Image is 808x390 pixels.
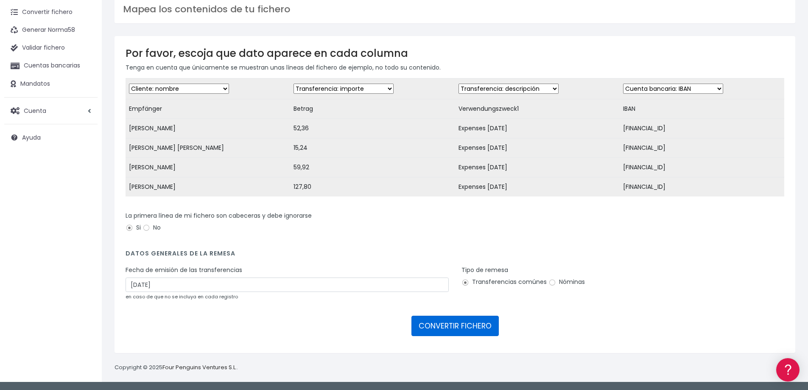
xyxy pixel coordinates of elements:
td: [FINANCIAL_ID] [620,119,784,138]
a: Cuentas bancarias [4,57,98,75]
td: IBAN [620,99,784,119]
a: Información general [8,72,161,85]
label: No [143,223,161,232]
td: [FINANCIAL_ID] [620,177,784,197]
label: Si [126,223,141,232]
h3: Por favor, escoja que dato aparece en cada columna [126,47,784,59]
td: Expenses [DATE] [455,177,620,197]
h4: Datos generales de la remesa [126,250,784,261]
a: Mandatos [4,75,98,93]
td: [FINANCIAL_ID] [620,158,784,177]
p: Tenga en cuenta que únicamente se muestran unas líneas del fichero de ejemplo, no todo su contenido. [126,63,784,72]
div: Información general [8,59,161,67]
a: Four Penguins Ventures S.L. [162,363,237,371]
span: Cuenta [24,106,46,115]
td: 52,36 [290,119,455,138]
a: Perfiles de empresas [8,147,161,160]
td: Empfänger [126,99,290,119]
td: Betrag [290,99,455,119]
td: Expenses [DATE] [455,119,620,138]
label: La primera línea de mi fichero son cabeceras y debe ignorarse [126,211,312,220]
label: Fecha de emisión de las transferencias [126,266,242,275]
td: 59,92 [290,158,455,177]
a: Validar fichero [4,39,98,57]
td: Expenses [DATE] [455,158,620,177]
a: POWERED BY ENCHANT [117,244,163,253]
div: Facturación [8,168,161,177]
div: Programadores [8,204,161,212]
label: Tipo de remesa [461,266,508,275]
td: [PERSON_NAME] [126,119,290,138]
td: [PERSON_NAME] [126,177,290,197]
a: Videotutoriales [8,134,161,147]
p: Copyright © 2025 . [115,363,238,372]
a: Convertir fichero [4,3,98,21]
a: Problemas habituales [8,121,161,134]
button: Contáctanos [8,227,161,242]
label: Transferencias comúnes [461,278,547,286]
label: Nóminas [548,278,585,286]
td: 15,24 [290,138,455,158]
span: Ayuda [22,133,41,142]
div: Convertir ficheros [8,94,161,102]
td: Verwendungszweck1 [455,99,620,119]
td: [FINANCIAL_ID] [620,138,784,158]
small: en caso de que no se incluya en cada registro [126,293,238,300]
a: Cuenta [4,102,98,120]
a: API [8,217,161,230]
a: Generar Norma58 [4,21,98,39]
td: [PERSON_NAME] [126,158,290,177]
td: [PERSON_NAME] [PERSON_NAME] [126,138,290,158]
a: Formatos [8,107,161,121]
button: CONVERTIR FICHERO [411,316,499,336]
h3: Mapea los contenidos de tu fichero [123,4,787,15]
a: General [8,182,161,195]
a: Ayuda [4,129,98,146]
td: Expenses [DATE] [455,138,620,158]
td: 127,80 [290,177,455,197]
